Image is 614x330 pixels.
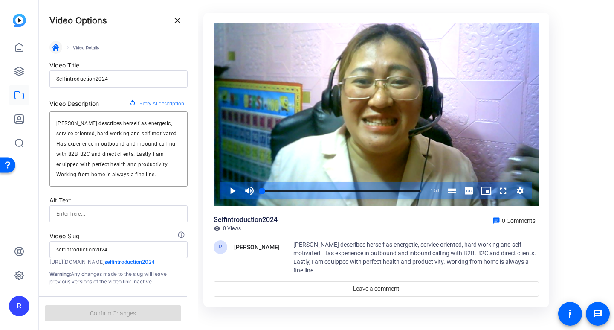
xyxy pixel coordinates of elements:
[177,231,188,241] mat-icon: info_outline
[56,245,181,255] input: Enter here...
[293,241,536,274] span: [PERSON_NAME] describes herself as energetic, service oriented, hard working and self motivated. ...
[224,182,241,199] button: Play
[492,217,500,225] mat-icon: chat
[214,240,227,254] div: R
[139,98,184,109] span: Retry AI description
[172,15,182,26] mat-icon: close
[431,188,439,193] span: 1:53
[223,225,241,232] span: 0 Views
[214,281,539,297] a: Leave a comment
[593,309,603,319] mat-icon: message
[9,296,29,316] div: R
[502,217,536,224] span: 0 Comments
[353,284,400,293] span: Leave a comment
[49,60,188,70] div: Video Title
[49,271,71,277] strong: Warning:
[214,215,278,225] div: Selfintroduction2024
[13,14,26,27] img: blue-gradient.svg
[460,182,478,199] button: Captions
[262,190,421,192] div: Progress Bar
[565,309,575,319] mat-icon: accessibility
[126,96,188,111] button: Retry AI description
[489,215,539,225] a: 0 Comments
[234,242,280,252] div: [PERSON_NAME]
[49,195,188,205] div: Alt Text
[49,232,80,239] span: Video Slug
[129,99,136,108] mat-icon: replay
[49,270,188,286] p: Any changes made to the slug will leave previous versions of the video link inactive.
[443,182,460,199] button: Chapters
[56,209,181,219] input: Enter here...
[478,182,495,199] button: Picture-in-Picture
[56,74,181,84] input: Enter here...
[495,182,512,199] button: Fullscreen
[429,188,431,193] span: -
[214,23,539,206] div: Video Player
[104,259,155,265] span: selfintroduction2024
[241,182,258,199] button: Mute
[49,99,99,109] div: Video Description
[49,15,107,26] h4: Video Options
[49,259,104,265] span: [URL][DOMAIN_NAME]
[214,225,220,232] mat-icon: visibility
